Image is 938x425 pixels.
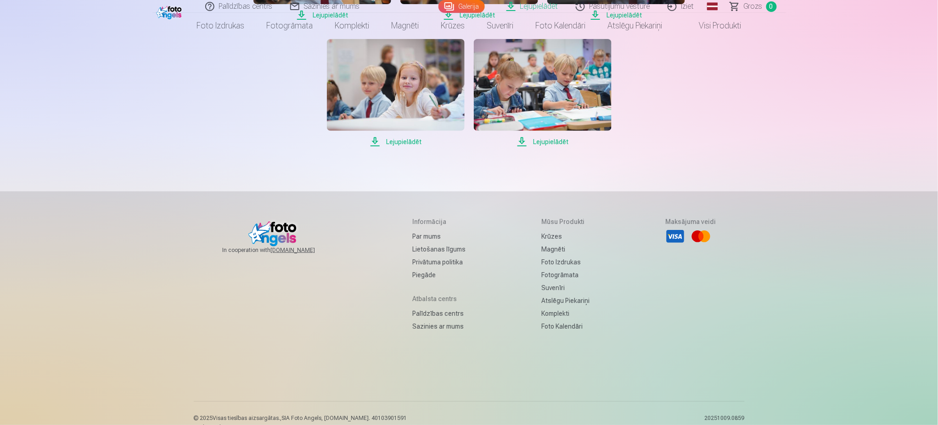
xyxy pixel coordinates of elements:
[541,281,590,294] a: Suvenīri
[541,320,590,333] a: Foto kalendāri
[413,256,466,268] a: Privātuma politika
[413,230,466,243] a: Par mums
[413,268,466,281] a: Piegāde
[665,217,716,226] h5: Maksājuma veidi
[324,13,380,39] a: Komplekti
[541,230,590,243] a: Krūzes
[380,13,430,39] a: Magnēti
[270,246,337,254] a: [DOMAIN_NAME]
[474,136,612,147] span: Lejupielādēt
[156,4,184,19] img: /fa1
[474,39,612,147] a: Lejupielādēt
[766,1,777,12] span: 0
[541,307,590,320] a: Komplekti
[541,217,590,226] h5: Mūsu produkti
[255,13,324,39] a: Fotogrāmata
[596,13,674,39] a: Atslēgu piekariņi
[524,13,596,39] a: Foto kalendāri
[430,13,476,39] a: Krūzes
[222,246,337,254] span: In cooperation with
[665,226,685,246] li: Visa
[194,414,407,422] p: © 2025 Visas tiesības aizsargātas. ,
[541,243,590,256] a: Magnēti
[413,307,466,320] a: Palīdzības centrs
[476,13,524,39] a: Suvenīri
[541,256,590,268] a: Foto izdrukas
[744,1,763,12] span: Grozs
[327,39,465,147] a: Lejupielādēt
[327,136,465,147] span: Lejupielādēt
[185,13,255,39] a: Foto izdrukas
[541,268,590,281] a: Fotogrāmata
[413,243,466,256] a: Lietošanas līgums
[674,13,753,39] a: Visi produkti
[413,294,466,303] h5: Atbalsta centrs
[413,320,466,333] a: Sazinies ar mums
[691,226,711,246] li: Mastercard
[282,415,407,421] span: SIA Foto Angels, [DOMAIN_NAME]. 40103901591
[413,217,466,226] h5: Informācija
[541,294,590,307] a: Atslēgu piekariņi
